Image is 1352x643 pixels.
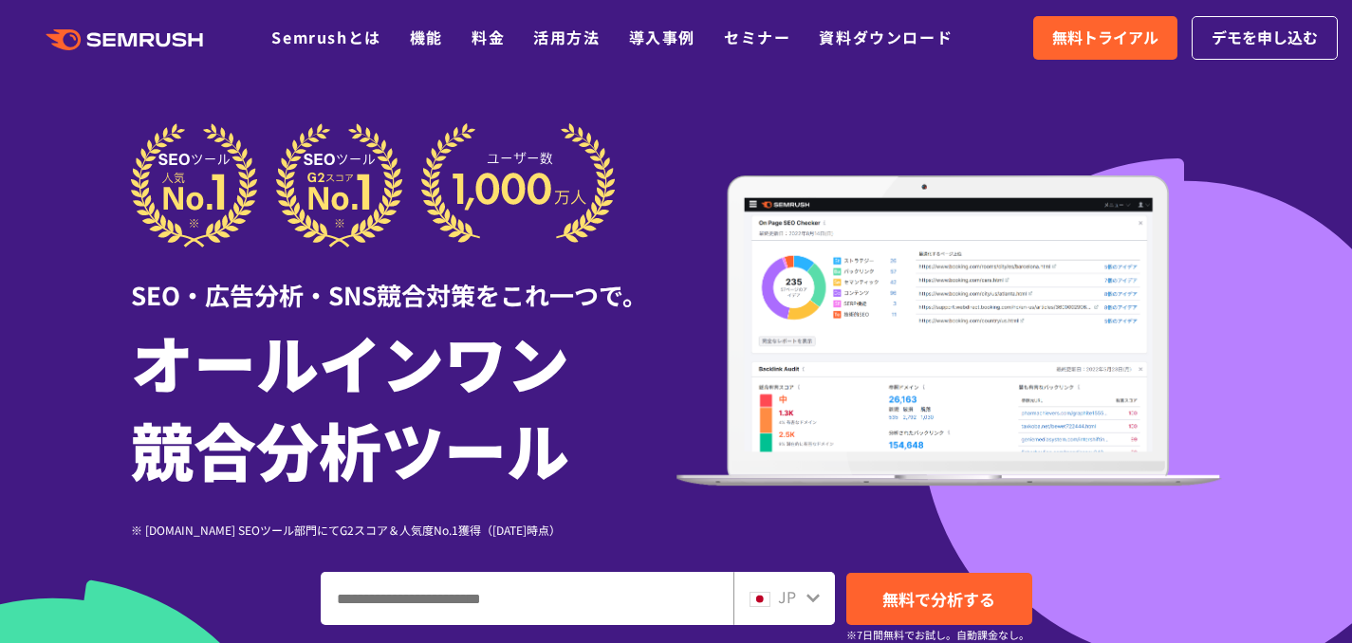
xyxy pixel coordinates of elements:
[819,26,953,48] a: 資料ダウンロード
[533,26,600,48] a: 活用方法
[322,573,732,624] input: ドメイン、キーワードまたはURLを入力してください
[131,318,676,492] h1: オールインワン 競合分析ツール
[846,573,1032,625] a: 無料で分析する
[472,26,505,48] a: 料金
[1033,16,1177,60] a: 無料トライアル
[271,26,380,48] a: Semrushとは
[410,26,443,48] a: 機能
[131,521,676,539] div: ※ [DOMAIN_NAME] SEOツール部門にてG2スコア＆人気度No.1獲得（[DATE]時点）
[724,26,790,48] a: セミナー
[1212,26,1318,50] span: デモを申し込む
[778,585,796,608] span: JP
[1052,26,1158,50] span: 無料トライアル
[131,248,676,313] div: SEO・広告分析・SNS競合対策をこれ一つで。
[1192,16,1338,60] a: デモを申し込む
[629,26,695,48] a: 導入事例
[882,587,995,611] span: 無料で分析する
